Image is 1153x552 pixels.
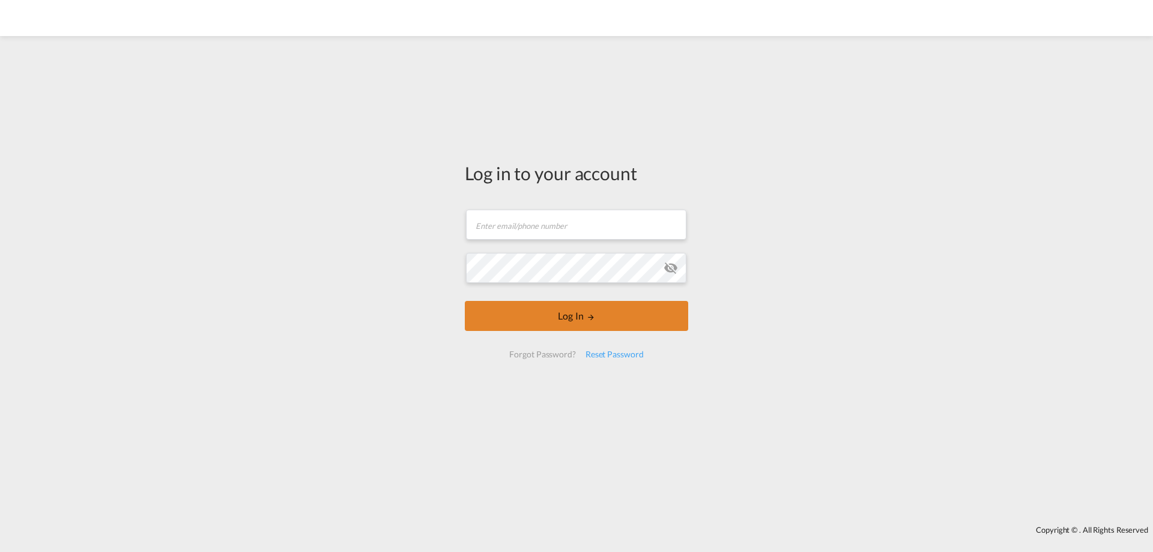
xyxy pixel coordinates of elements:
div: Reset Password [581,344,649,365]
button: LOGIN [465,301,688,331]
div: Forgot Password? [504,344,580,365]
div: Log in to your account [465,160,688,186]
input: Enter email/phone number [466,210,686,240]
md-icon: icon-eye-off [664,261,678,275]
